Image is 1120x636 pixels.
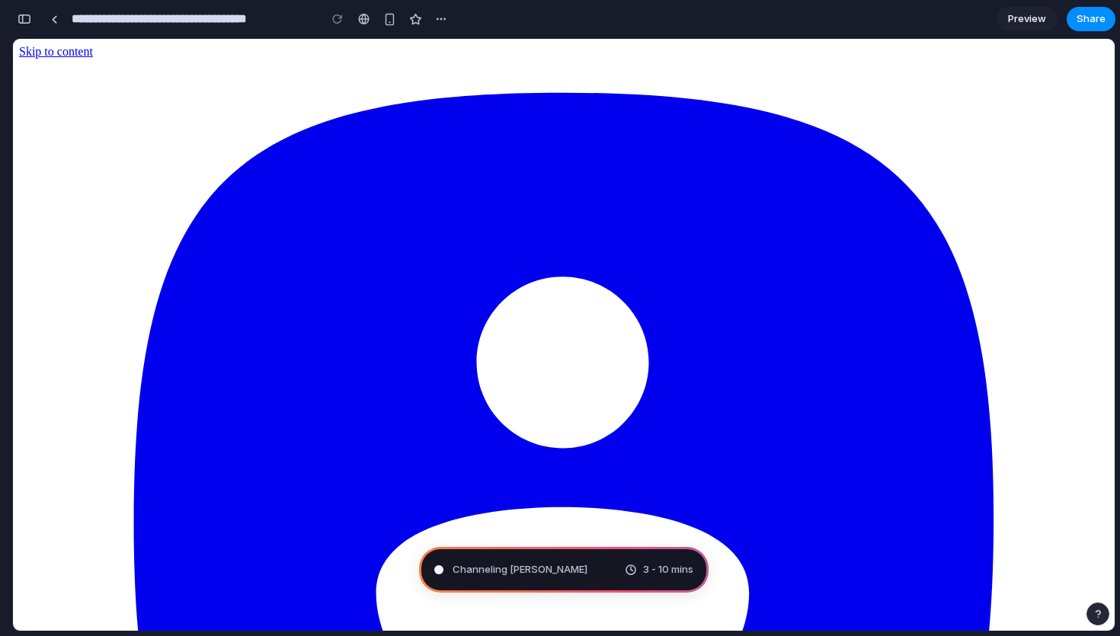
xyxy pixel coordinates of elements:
[1067,7,1115,31] button: Share
[453,562,587,577] span: Channeling [PERSON_NAME]
[643,562,693,577] span: 3 - 10 mins
[997,7,1058,31] a: Preview
[6,6,80,19] a: Skip to content
[1008,11,1046,27] span: Preview
[1077,11,1106,27] span: Share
